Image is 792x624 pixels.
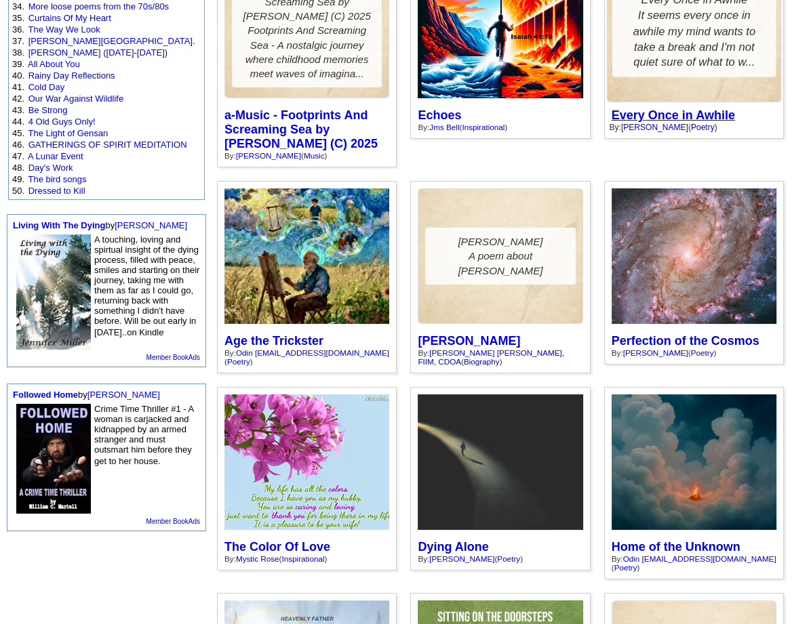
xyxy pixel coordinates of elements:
a: Living With The Dying [13,220,105,230]
a: Home of the Unknown [612,540,740,554]
a: [PERSON_NAME] [87,390,160,400]
div: By: ( ) [609,123,779,131]
div: By: ( ) [612,554,776,572]
a: Every Once in Awhile [612,108,735,122]
a: Poetry [691,348,714,357]
img: 31578.jpg [16,234,91,350]
font: 37. [12,36,24,46]
a: Inspirational [462,123,504,131]
a: Rainy Day Reflections [28,70,115,81]
a: GATHERINGS OF SPIRIT MEDITATION [28,140,187,150]
img: 68644.jpg [16,404,91,514]
font: 44. [12,117,24,127]
a: Member BookAds [146,354,200,361]
a: Age the Trickster [224,334,323,348]
a: Poetry [690,123,714,131]
font: 41. [12,82,24,92]
font: 43. [12,105,24,115]
a: a-Music - Footprints And Screaming Sea by [PERSON_NAME] (C) 2025 [224,108,378,150]
a: Odin [EMAIL_ADDRESS][DOMAIN_NAME] [623,554,776,563]
a: Day's Work [28,163,73,173]
a: Poetry [227,357,250,366]
a: [PERSON_NAME] [418,334,520,348]
a: More loose poems from the 70s/80s [28,1,169,12]
a: Echoes [418,108,461,122]
a: [PERSON_NAME] [236,151,301,160]
a: [PERSON_NAME] [429,554,494,563]
a: Dying Alone [418,540,488,554]
div: By: ( ) [418,123,582,131]
font: 34. [12,1,24,12]
a: All About You [28,59,80,69]
a: Perfection of the Cosmos [612,334,759,348]
a: Curtains Of My Heart [28,13,111,23]
div: By: ( ) [224,554,389,563]
a: The Light of Gensan [28,128,108,138]
font: 42. [12,93,24,104]
a: The Color Of Love [224,540,330,554]
a: [PERSON_NAME][GEOGRAPHIC_DATA]. [28,36,195,46]
font: A touching, loving and spirtual insight of the dying process, filled with peace, smiles and start... [94,234,199,337]
a: A Lunar Event [28,151,83,161]
a: Biography [464,357,500,366]
a: Inspirational [281,554,324,563]
a: [PERSON_NAME] ([DATE]-[DATE]) [28,47,167,58]
font: by [13,390,160,400]
font: 38. [12,47,24,58]
a: Dressed to Kill [28,186,85,196]
a: Odin [EMAIL_ADDRESS][DOMAIN_NAME] [236,348,389,357]
a: Member BookAds [146,518,200,525]
a: Music [304,151,325,160]
font: 47. [12,151,24,161]
a: Jms Bell [429,123,459,131]
div: By: ( ) [418,554,582,563]
font: 48. [12,163,24,173]
a: [PERSON_NAME]A poem about [PERSON_NAME] [418,188,582,324]
div: By: ( ) [418,348,582,366]
a: Mystic Rose [236,554,279,563]
font: 49. [12,174,24,184]
font: by [13,220,187,230]
a: [PERSON_NAME] [PERSON_NAME], FIIM, CDOA [418,348,564,366]
div: By: ( ) [612,348,776,357]
font: 40. [12,70,24,81]
a: The bird songs [28,174,86,184]
a: Poetry [497,554,520,563]
a: Cold Day [28,82,64,92]
a: Poetry [614,563,637,572]
font: 39. [12,59,24,69]
div: By: ( ) [224,348,389,366]
a: The Way We Look [28,24,100,35]
font: Crime Time Thriller #1 - A woman is carjacked and kidnapped by an armed stranger and must outsmar... [94,404,193,466]
a: [PERSON_NAME] [623,348,688,357]
a: 4 Old Guys Only! [28,117,96,127]
div: [PERSON_NAME] A poem about [PERSON_NAME] [425,228,575,285]
font: 36. [12,24,24,35]
font: 45. [12,128,24,138]
a: Be Strong [28,105,68,115]
a: Followed Home [13,390,78,400]
a: [PERSON_NAME] [620,123,688,131]
font: 50. [12,186,24,196]
font: 46. [12,140,24,150]
font: 35. [12,13,24,23]
div: By: ( ) [224,151,389,160]
a: Our War Against Wildlife [28,93,123,104]
a: [PERSON_NAME] [115,220,187,230]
